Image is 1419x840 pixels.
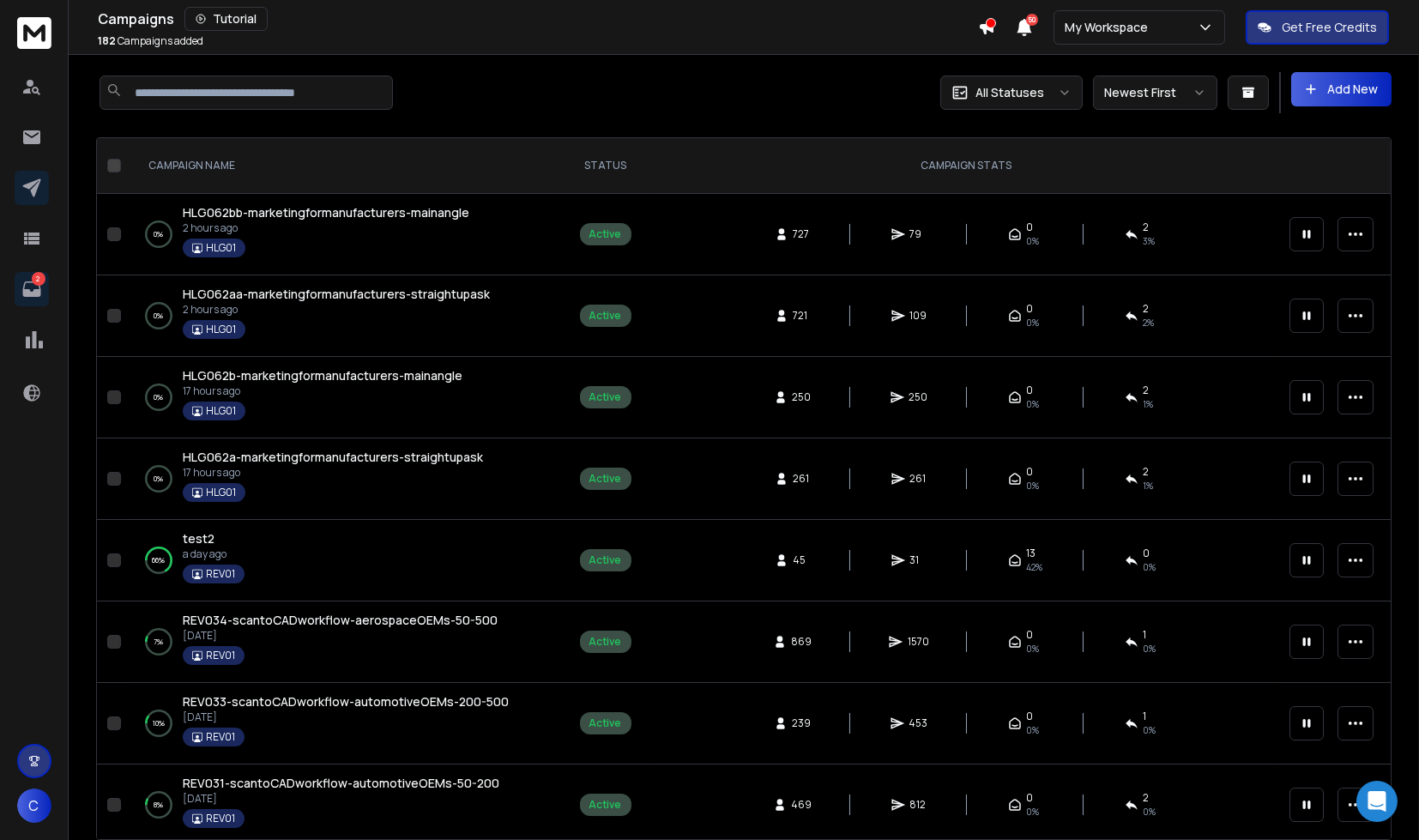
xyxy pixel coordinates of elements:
td: 66%test2a day agoREV01 [128,520,557,601]
span: 250 [793,390,812,404]
p: 17 hours ago [183,384,462,398]
span: 0% [1027,397,1040,411]
p: HLG01 [206,404,236,418]
span: 469 [792,798,812,812]
div: Active [589,798,622,812]
span: REV034-scantoCADworkflow-aerospaceOEMs-50-500 [183,612,498,628]
span: 261 [794,472,811,486]
span: 0% [1027,723,1040,737]
span: 31 [910,553,927,567]
span: 1 % [1144,479,1154,493]
span: 0% [1027,805,1040,819]
span: HLG062b-marketingformanufacturers-mainangle [183,367,462,384]
p: 66 % [153,552,166,569]
p: 2 hours ago [183,303,490,317]
p: 0 % [154,470,164,487]
span: 0 [1027,710,1034,723]
button: Add New [1291,72,1392,106]
span: 261 [910,472,927,486]
p: HLG01 [206,241,236,255]
a: REV033-scantoCADworkflow-automotiveOEMs-200-500 [183,693,509,710]
p: All Statuses [975,84,1044,101]
p: HLG01 [206,323,236,336]
span: 0 % [1144,805,1156,819]
td: 10%REV033-scantoCADworkflow-automotiveOEMs-200-500[DATE]REV01 [128,683,557,764]
p: 0 % [154,226,164,243]
a: 2 [15,272,49,306]
span: 2 [1144,791,1150,805]
span: 2 % [1144,316,1155,329]
span: 869 [792,635,812,649]
span: 182 [98,33,116,48]
button: Get Free Credits [1246,10,1389,45]
div: Open Intercom Messenger [1356,781,1398,822]
span: 721 [794,309,811,323]
a: HLG062b-marketingformanufacturers-mainangle [183,367,462,384]
div: Active [589,716,622,730]
span: 1 [1144,628,1147,642]
p: REV01 [206,567,235,581]
p: 2 hours ago [183,221,469,235]
th: STATUS [557,138,654,194]
div: Active [589,390,622,404]
p: [DATE] [183,629,498,643]
button: C [17,789,51,823]
button: Newest First [1093,76,1217,110]
span: HLG062aa-marketingformanufacturers-straightupask [183,286,490,302]
span: 0 [1027,791,1034,805]
span: 1570 [908,635,929,649]
span: 0 [1027,465,1034,479]
span: 0 % [1144,642,1156,656]
span: 109 [910,309,927,323]
span: 45 [794,553,811,567]
a: REV031-scantoCADworkflow-automotiveOEMs-50-200 [183,775,499,792]
div: Active [589,309,622,323]
p: 7 % [154,633,164,650]
span: 2 [1144,465,1150,479]
div: Campaigns [98,7,978,31]
p: 0 % [154,307,164,324]
span: 79 [910,227,927,241]
span: 0 [1027,302,1034,316]
span: 727 [794,227,811,241]
td: 0%HLG062aa-marketingformanufacturers-straightupask2 hours agoHLG01 [128,275,557,357]
p: REV01 [206,649,235,662]
p: 0 % [154,389,164,406]
th: CAMPAIGN STATS [654,138,1279,194]
span: 0 % [1144,723,1156,737]
p: REV01 [206,812,235,825]
span: 0 [1027,628,1034,642]
span: 0% [1027,234,1040,248]
a: HLG062bb-marketingformanufacturers-mainangle [183,204,469,221]
p: a day ago [183,547,245,561]
span: HLG062a-marketingformanufacturers-straightupask [183,449,483,465]
div: Active [589,227,622,241]
span: 1 % [1144,397,1154,411]
p: [DATE] [183,710,509,724]
span: 42 % [1027,560,1043,574]
td: 0%HLG062a-marketingformanufacturers-straightupask17 hours agoHLG01 [128,438,557,520]
p: HLG01 [206,486,236,499]
p: Campaigns added [98,34,203,48]
th: CAMPAIGN NAME [128,138,557,194]
p: 2 [32,272,45,286]
span: 0% [1027,479,1040,493]
p: Get Free Credits [1282,19,1377,36]
td: 0%HLG062bb-marketingformanufacturers-mainangle2 hours agoHLG01 [128,194,557,275]
span: 0% [1027,316,1040,329]
p: My Workspace [1065,19,1155,36]
a: REV034-scantoCADworkflow-aerospaceOEMs-50-500 [183,612,498,629]
span: 0% [1027,642,1040,656]
button: Tutorial [184,7,268,31]
p: [DATE] [183,792,499,806]
span: 0 [1144,547,1150,560]
span: 453 [909,716,928,730]
span: test2 [183,530,214,547]
p: 8 % [154,796,164,813]
span: REV031-scantoCADworkflow-automotiveOEMs-50-200 [183,775,499,791]
div: Active [589,635,622,649]
span: 1 [1144,710,1147,723]
span: 13 [1027,547,1036,560]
